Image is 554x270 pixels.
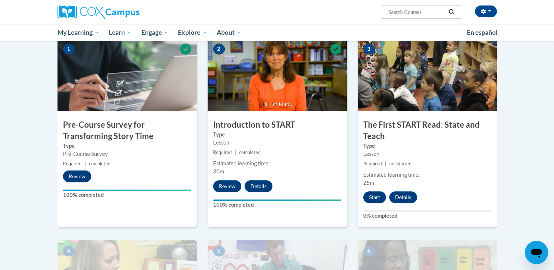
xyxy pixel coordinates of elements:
iframe: Button to launch messaging window [525,241,548,264]
div: Lesson [213,139,341,147]
span: 5 [213,245,225,256]
img: Course Image [208,38,347,111]
span: completed [239,150,261,155]
a: Engage [137,24,174,41]
a: My Learning [53,24,104,41]
img: Cox Campus [57,5,140,19]
button: Account Settings [475,5,497,17]
a: About [212,24,246,41]
span: Explore [178,28,207,37]
span: completed [89,161,111,166]
button: Details [389,191,417,203]
span: 6 [363,245,375,256]
span: Engage [141,28,169,37]
a: Cox Campus [57,5,197,19]
label: 100% completed [213,201,341,209]
label: Type [363,142,491,150]
span: | [385,161,386,166]
div: Your progress [213,199,341,201]
img: Course Image [57,38,197,111]
a: Explore [173,24,212,41]
button: Details [245,180,272,192]
input: Search Courses [387,8,446,16]
span: About [217,28,242,37]
span: 3 [363,44,375,55]
button: Search [446,8,457,16]
span: Required [363,161,382,166]
label: Type [63,142,191,150]
div: Lesson [363,150,491,158]
div: Estimated learning time: [363,171,491,179]
span: 30m [213,168,224,175]
h3: The First START Read: State and Teach [358,119,497,142]
button: Review [213,180,241,192]
label: Type [213,131,341,139]
div: Main menu [47,24,508,41]
span: 25m [363,180,374,186]
div: Pre-Course Survey [63,150,191,158]
h3: Pre-Course Survey for Transforming Story Time [57,119,197,142]
a: En español [462,25,502,40]
h3: Introduction to START [208,119,347,131]
div: Your progress [63,190,191,191]
span: En español [467,29,498,36]
button: Start [363,191,386,203]
span: Required [213,150,232,155]
a: Learn [104,24,137,41]
span: 2 [213,44,225,55]
label: 100% completed [63,191,191,199]
span: not started [389,161,412,166]
span: 4 [63,245,75,256]
img: Course Image [358,38,497,111]
span: 1 [63,44,75,55]
span: | [85,161,86,166]
span: Learn [109,28,132,37]
label: 0% completed [363,212,491,220]
span: My Learning [57,28,99,37]
button: Review [63,170,91,182]
div: Estimated learning time: [213,160,341,168]
span: | [235,150,236,155]
span: Required [63,161,82,166]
